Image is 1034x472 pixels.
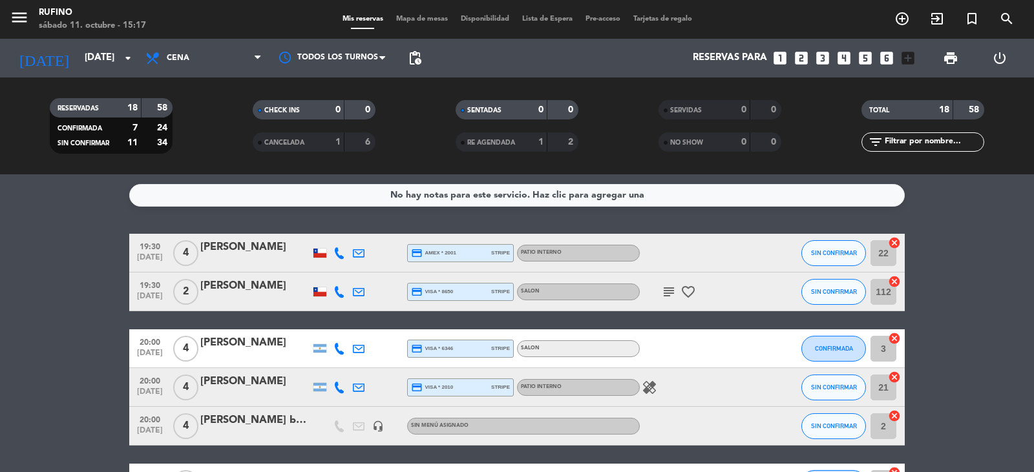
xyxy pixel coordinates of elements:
[173,336,198,362] span: 4
[454,15,516,23] span: Disponibilidad
[969,105,982,114] strong: 58
[801,413,866,439] button: SIN CONFIRMAR
[365,138,373,147] strong: 6
[741,138,746,147] strong: 0
[878,50,895,67] i: looks_6
[992,50,1008,66] i: power_settings_new
[157,103,170,112] strong: 58
[10,8,29,27] i: menu
[883,135,984,149] input: Filtrar por nombre...
[390,15,454,23] span: Mapa de mesas
[811,422,857,429] span: SIN CONFIRMAR
[681,284,696,300] i: favorite_border
[39,19,146,32] div: sábado 11. octubre - 15:17
[771,138,779,147] strong: 0
[811,384,857,391] span: SIN CONFIRMAR
[964,11,980,26] i: turned_in_not
[642,380,657,395] i: healing
[264,107,300,114] span: CHECK INS
[772,50,788,67] i: looks_one
[411,343,423,354] i: credit_card
[815,345,853,352] span: CONFIRMADA
[120,50,136,66] i: arrow_drop_down
[335,105,341,114] strong: 0
[200,412,310,429] div: [PERSON_NAME] bbgc
[134,387,166,402] span: [DATE]
[999,11,1015,26] i: search
[134,238,166,253] span: 19:30
[491,249,510,257] span: stripe
[693,52,767,64] span: Reservas para
[521,289,540,294] span: SALON
[888,236,901,249] i: cancel
[173,413,198,439] span: 4
[579,15,627,23] span: Pre-acceso
[390,188,644,203] div: No hay notas para este servicio. Haz clic para agregar una
[568,138,576,147] strong: 2
[516,15,579,23] span: Lista de Espera
[264,139,304,146] span: CANCELADA
[167,54,189,63] span: Cena
[814,50,831,67] i: looks_3
[200,278,310,294] div: [PERSON_NAME]
[134,292,166,307] span: [DATE]
[127,138,138,147] strong: 11
[173,279,198,305] span: 2
[894,11,910,26] i: add_circle_outline
[670,107,702,114] span: SERVIDAS
[670,139,703,146] span: NO SHOW
[134,426,166,441] span: [DATE]
[801,240,866,266] button: SIN CONFIRMAR
[200,373,310,390] div: [PERSON_NAME]
[888,332,901,345] i: cancel
[200,334,310,351] div: [PERSON_NAME]
[58,140,109,147] span: SIN CONFIRMAR
[127,103,138,112] strong: 18
[491,383,510,391] span: stripe
[888,409,901,422] i: cancel
[467,107,501,114] span: SENTADAS
[411,247,423,259] i: credit_card
[627,15,699,23] span: Tarjetas de regalo
[335,138,341,147] strong: 1
[538,138,543,147] strong: 1
[939,105,949,114] strong: 18
[336,15,390,23] span: Mis reservas
[132,123,138,132] strong: 7
[10,44,78,72] i: [DATE]
[134,349,166,364] span: [DATE]
[801,375,866,400] button: SIN CONFIRMAR
[900,50,916,67] i: add_box
[929,11,945,26] i: exit_to_app
[411,382,423,393] i: credit_card
[134,277,166,292] span: 19:30
[411,382,453,393] span: visa * 2010
[888,275,901,288] i: cancel
[407,50,423,66] span: pending_actions
[521,250,562,255] span: PATIO INTERNO
[467,139,515,146] span: RE AGENDADA
[134,334,166,349] span: 20:00
[491,344,510,353] span: stripe
[134,411,166,426] span: 20:00
[39,6,146,19] div: Rufino
[157,123,170,132] strong: 24
[10,8,29,32] button: menu
[411,343,453,354] span: visa * 6346
[771,105,779,114] strong: 0
[491,287,510,296] span: stripe
[521,384,562,389] span: PATIO INTERNO
[411,247,456,259] span: amex * 2001
[538,105,543,114] strong: 0
[869,107,889,114] span: TOTAL
[811,288,857,295] span: SIN CONFIRMAR
[521,345,540,351] span: SALON
[134,373,166,387] span: 20:00
[157,138,170,147] strong: 34
[741,105,746,114] strong: 0
[568,105,576,114] strong: 0
[200,239,310,256] div: [PERSON_NAME]
[411,286,423,298] i: credit_card
[365,105,373,114] strong: 0
[173,375,198,400] span: 4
